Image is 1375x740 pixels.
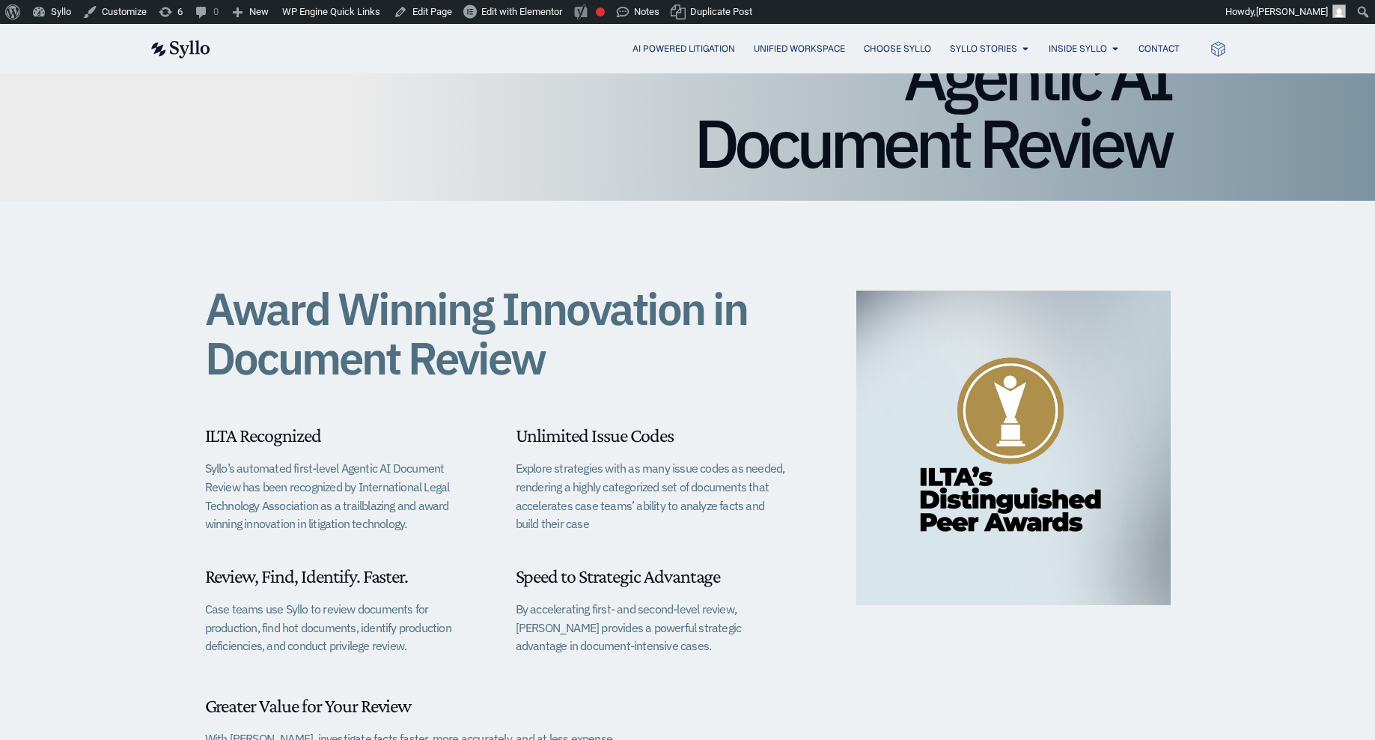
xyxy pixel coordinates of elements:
[1049,42,1107,55] a: Inside Syllo
[632,42,735,55] a: AI Powered Litigation
[950,42,1017,55] a: Syllo Stories
[516,425,674,446] span: Unlimited Issue Codes
[205,695,412,717] span: Greater Value for Your Review
[240,42,1180,56] div: Menu Toggle
[1138,42,1180,55] a: Contact
[516,565,721,587] span: Speed to Strategic Advantage
[481,6,562,17] span: Edit with Elementor
[856,291,1171,605] img: ILTA Distinguished Peer Awards
[205,425,321,446] span: ILTA Recognized
[754,42,845,55] a: Unified Workspace
[516,600,789,655] p: By accelerating first- and second-level review, [PERSON_NAME] provides a powerful strategic advan...
[205,600,478,655] p: Case teams use Syllo to review documents for production, find hot documents, identify production ...
[516,459,789,533] p: Explore strategies with as many issue codes as needed, rendering a highly categorized set of docu...
[149,40,210,58] img: syllo
[596,7,605,16] div: Focus keyphrase not set
[1256,6,1328,17] span: [PERSON_NAME]
[205,284,789,383] h1: Award Winning Innovation in Document Review
[205,42,1171,177] h1: Agentic AI Document Review
[864,42,931,55] a: Choose Syllo
[205,565,409,587] span: Review, Find, Identify. Faster.
[205,459,478,533] p: Syllo’s automated first-level Agentic AI Document Review has been recognized by International Leg...
[240,42,1180,56] nav: Menu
